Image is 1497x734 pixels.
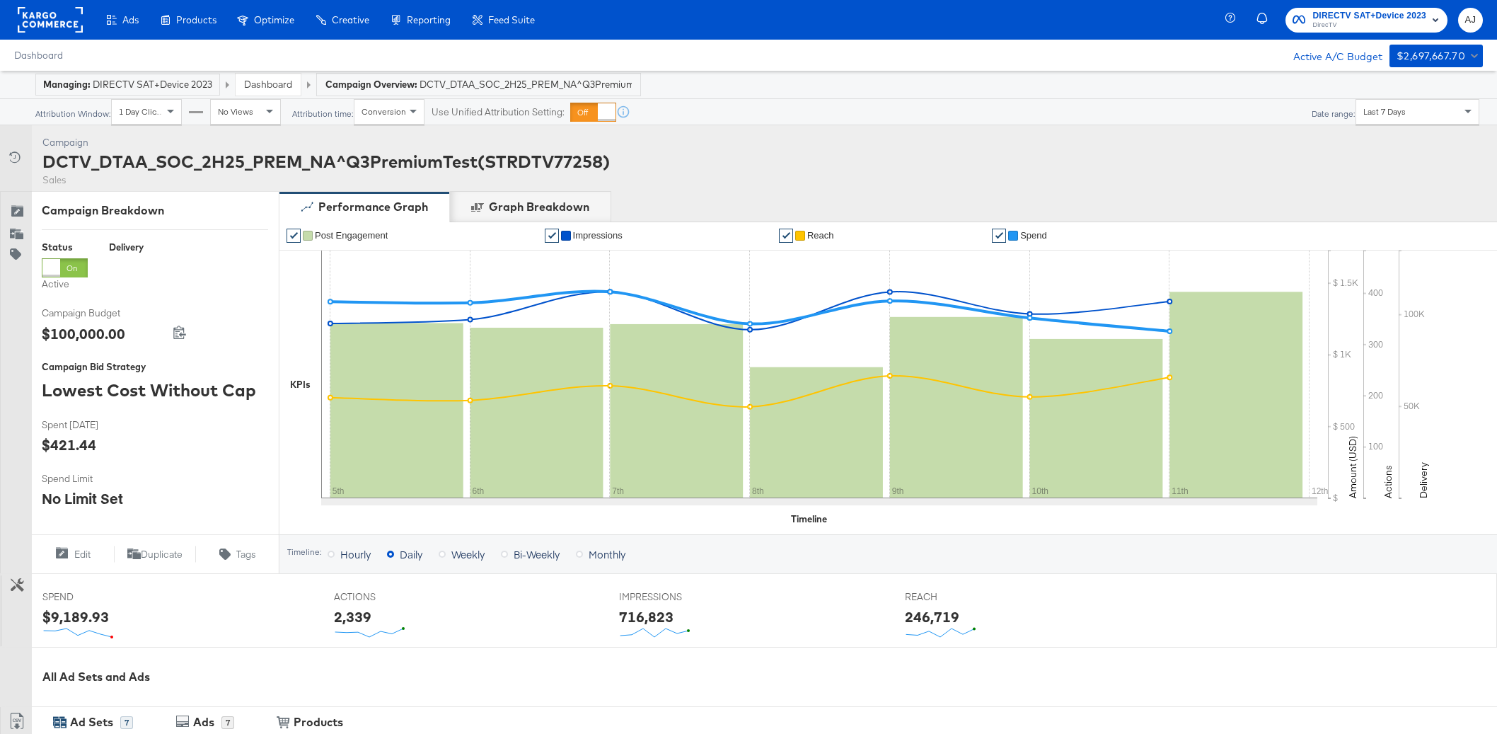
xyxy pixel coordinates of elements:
[196,546,279,563] button: Tags
[244,78,292,91] a: Dashboard
[451,547,485,561] span: Weekly
[488,14,535,25] span: Feed Suite
[42,472,148,486] span: Spend Limit
[779,229,793,243] a: ✔
[1417,462,1430,498] text: Delivery
[619,607,674,627] div: 716,823
[514,547,560,561] span: Bi-Weekly
[325,79,417,90] strong: Campaign Overview:
[122,14,139,25] span: Ads
[1346,436,1359,498] text: Amount (USD)
[362,106,406,117] span: Conversion
[42,378,268,402] div: Lowest Cost Without Cap
[141,548,183,561] span: Duplicate
[791,512,827,526] div: Timeline
[290,378,311,391] div: KPIs
[42,435,96,455] div: $421.44
[489,199,589,215] div: Graph Breakdown
[407,14,451,25] span: Reporting
[619,590,725,604] span: IMPRESSIONS
[254,14,294,25] span: Optimize
[1464,12,1477,28] span: AJ
[340,547,371,561] span: Hourly
[1278,45,1382,66] div: Active A/C Budget
[905,590,1011,604] span: REACH
[1397,47,1465,65] div: $2,697,667.70
[42,607,109,627] div: $9,189.93
[114,546,197,563] button: Duplicate
[545,229,559,243] a: ✔
[334,607,371,627] div: 2,339
[332,14,369,25] span: Creative
[42,323,125,344] div: $100,000.00
[31,546,114,563] button: Edit
[1312,20,1426,31] span: DirecTV
[42,418,148,432] span: Spent [DATE]
[42,277,88,291] label: Active
[573,230,623,241] span: Impressions
[1285,8,1447,33] button: DIRECTV SAT+Device 2023DirecTV
[589,547,625,561] span: Monthly
[420,78,632,91] span: DCTV_DTAA_SOC_2H25_PREM_NA^Q3PremiumTest(STRDTV77258)
[42,149,610,173] div: DCTV_DTAA_SOC_2H25_PREM_NA^Q3PremiumTest(STRDTV77258)
[43,79,91,90] strong: Managing:
[74,548,91,561] span: Edit
[236,548,256,561] span: Tags
[35,109,111,119] div: Attribution Window:
[42,306,148,320] span: Campaign Budget
[218,106,253,117] span: No Views
[1458,8,1483,33] button: AJ
[1363,106,1406,117] span: Last 7 Days
[42,173,610,187] div: Sales
[119,106,165,117] span: 1 Day Clicks
[42,669,1497,685] div: All Ad Sets and Ads
[70,714,113,730] div: Ad Sets
[1311,109,1356,119] div: Date range:
[42,488,123,509] div: No Limit Set
[1020,230,1047,241] span: Spend
[42,360,268,374] div: Campaign Bid Strategy
[42,136,610,149] div: Campaign
[42,241,88,254] div: Status
[807,230,834,241] span: Reach
[42,202,268,219] div: Campaign Breakdown
[109,241,144,254] div: Delivery
[432,105,565,119] label: Use Unified Attribution Setting:
[334,590,440,604] span: ACTIONS
[287,547,322,557] div: Timeline:
[176,14,216,25] span: Products
[905,607,959,627] div: 246,719
[193,714,214,730] div: Ads
[120,716,133,729] div: 7
[1389,45,1483,67] button: $2,697,667.70
[315,230,388,241] span: Post Engagement
[43,78,212,91] div: DIRECTV SAT+Device 2023
[42,590,149,604] span: SPEND
[14,50,63,61] a: Dashboard
[1382,465,1394,498] text: Actions
[992,229,1006,243] a: ✔
[318,199,428,215] div: Performance Graph
[294,714,343,730] div: Products
[291,109,354,119] div: Attribution time:
[1312,8,1426,23] span: DIRECTV SAT+Device 2023
[287,229,301,243] a: ✔
[400,547,422,561] span: Daily
[221,716,234,729] div: 7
